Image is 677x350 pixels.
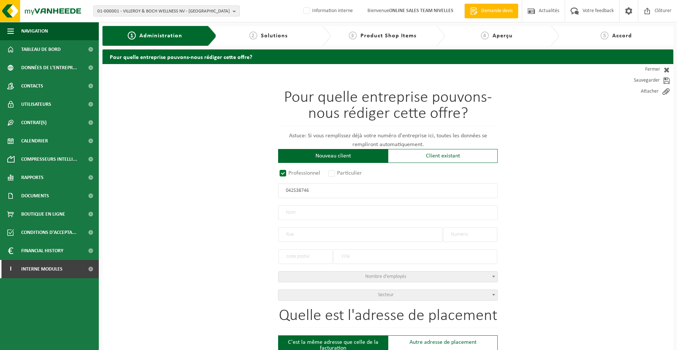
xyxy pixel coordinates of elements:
span: Utilisateurs [21,95,51,113]
span: Secteur [378,292,394,298]
span: Rapports [21,168,44,187]
p: Astuce: Si vous remplissez déjà votre numéro d'entreprise ici, toutes les données se rempliront a... [278,131,498,149]
label: Information interne [302,5,353,16]
a: Fermer [607,64,673,75]
span: Contrat(s) [21,113,46,132]
input: Numéro d'entreprise [278,183,498,198]
span: Accord [612,33,632,39]
h1: Quelle est l'adresse de placement [278,308,498,328]
a: 3Product Shop Items [334,31,430,40]
a: 2Solutions [220,31,316,40]
button: 01-000001 - VILLEROY & BOCH WELLNESS NV - [GEOGRAPHIC_DATA] [93,5,240,16]
span: 4 [481,31,489,40]
span: 1 [128,31,136,40]
span: 5 [601,31,609,40]
input: Nom [278,205,498,220]
span: Financial History [21,242,63,260]
a: Demande devis [464,4,518,18]
label: Professionnel [278,168,322,178]
h1: Pour quelle entreprise pouvons-nous rédiger cette offre? [278,90,498,126]
span: I [7,260,14,278]
div: Client existant [388,149,498,163]
span: Conditions d'accepta... [21,223,76,242]
input: code postal [278,249,333,264]
span: Navigation [21,22,48,40]
span: Administration [139,33,182,39]
input: Ville [333,249,497,264]
a: 5Accord [563,31,670,40]
a: Sauvegarder [607,75,673,86]
span: Interne modules [21,260,63,278]
a: Attacher [607,86,673,97]
span: Contacts [21,77,43,95]
strong: ONLINE SALES TEAM NIVELLES [389,8,453,14]
span: Calendrier [21,132,48,150]
label: Particulier [327,168,364,178]
span: Données de l'entrepr... [21,59,77,77]
input: Rue [278,227,442,242]
span: Tableau de bord [21,40,61,59]
h2: Pour quelle entreprise pouvons-nous rédiger cette offre? [102,49,673,64]
span: Compresseurs intelli... [21,150,77,168]
a: 1Administration [108,31,202,40]
span: Nombre d'employés [365,274,406,279]
span: Documents [21,187,49,205]
span: Product Shop Items [360,33,416,39]
span: 01-000001 - VILLEROY & BOCH WELLNESS NV - [GEOGRAPHIC_DATA] [97,6,230,17]
span: 3 [349,31,357,40]
a: 4Aperçu [449,31,545,40]
span: 2 [249,31,257,40]
span: Aperçu [493,33,513,39]
input: Numéro [443,227,497,242]
div: Nouveau client [278,149,388,163]
span: Solutions [261,33,288,39]
span: Boutique en ligne [21,205,65,223]
span: Demande devis [479,7,515,15]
